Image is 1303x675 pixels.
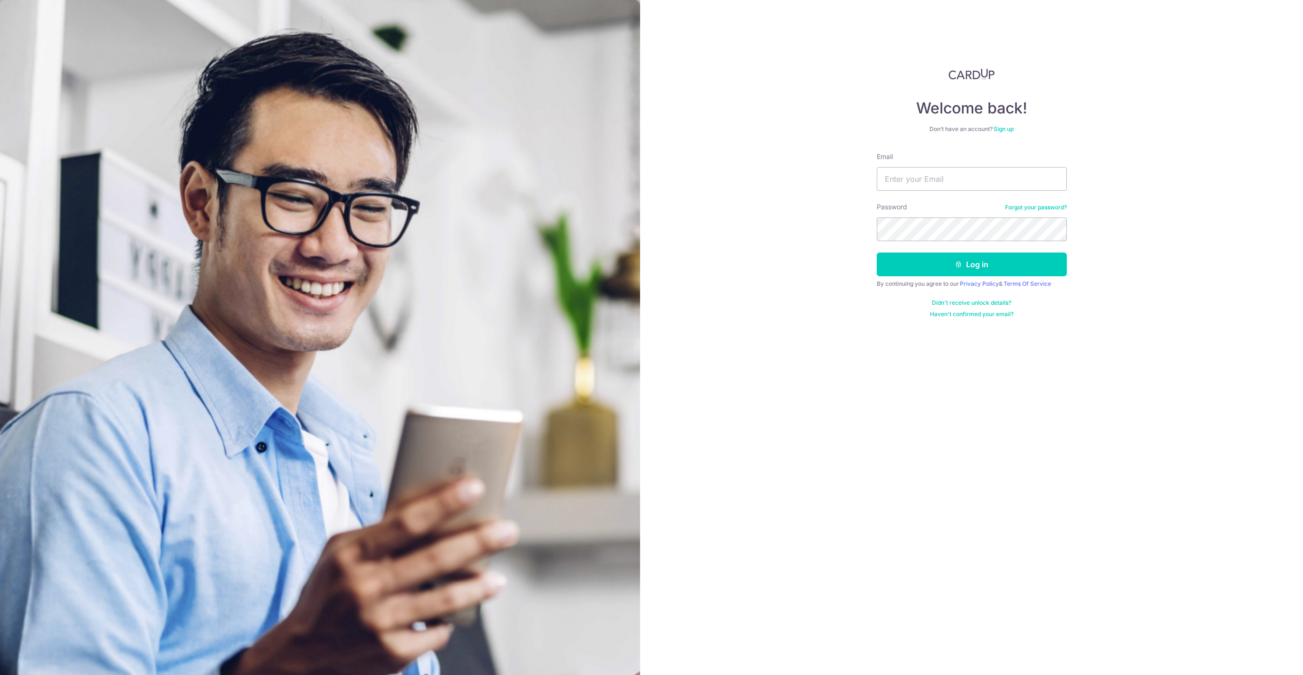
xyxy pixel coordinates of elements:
label: Password [877,202,907,212]
a: Haven't confirmed your email? [930,310,1014,318]
a: Sign up [994,125,1014,132]
img: CardUp Logo [949,68,995,80]
button: Log in [877,253,1067,276]
a: Didn't receive unlock details? [932,299,1011,307]
input: Enter your Email [877,167,1067,191]
div: Don’t have an account? [877,125,1067,133]
div: By continuing you agree to our & [877,280,1067,288]
a: Terms Of Service [1004,280,1051,287]
h4: Welcome back! [877,99,1067,118]
a: Privacy Policy [960,280,999,287]
a: Forgot your password? [1005,204,1067,211]
label: Email [877,152,893,161]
